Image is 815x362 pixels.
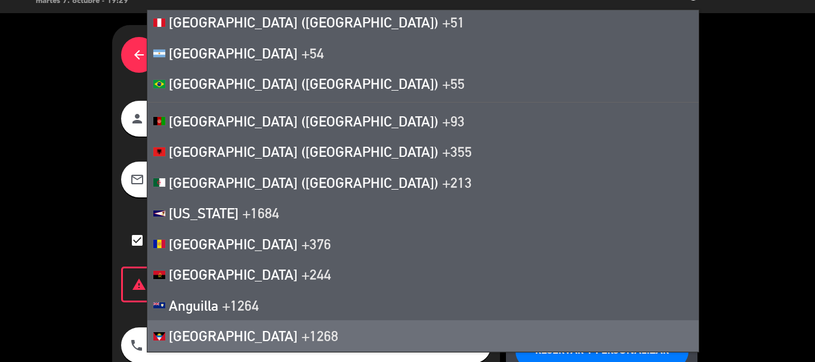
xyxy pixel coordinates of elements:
span: [GEOGRAPHIC_DATA] ([GEOGRAPHIC_DATA]) [169,75,439,92]
span: +51 [442,14,465,30]
span: +1684 [242,205,279,221]
div: EL CLIENTE NO RECIBIRÁ ALERTAS NI RECORDATORIOS [121,267,491,302]
i: person [130,112,144,126]
span: +1264 [222,297,259,314]
i: check_box [130,233,144,247]
span: +213 [442,174,472,191]
span: +1268 [301,327,338,344]
span: [GEOGRAPHIC_DATA] (‫[GEOGRAPHIC_DATA]‬‎) [169,113,439,129]
span: +244 [301,266,331,283]
span: [US_STATE] [169,205,239,221]
span: [GEOGRAPHIC_DATA] [169,327,298,344]
i: phone [129,338,144,352]
span: +93 [442,113,465,129]
span: Anguilla [169,297,218,314]
i: warning [123,277,155,292]
span: +54 [301,45,324,61]
span: +376 [301,236,331,252]
span: [GEOGRAPHIC_DATA] [169,45,298,61]
i: mail_outline [130,172,144,187]
span: [GEOGRAPHIC_DATA] (‫[GEOGRAPHIC_DATA]‬‎) [169,174,439,191]
span: [GEOGRAPHIC_DATA] [169,236,298,252]
span: +355 [442,143,472,160]
div: Datos del cliente [121,34,491,76]
span: +55 [442,75,465,92]
span: [GEOGRAPHIC_DATA] ([GEOGRAPHIC_DATA]) [169,143,439,160]
span: [GEOGRAPHIC_DATA] [169,266,298,283]
span: [GEOGRAPHIC_DATA] ([GEOGRAPHIC_DATA]) [169,14,439,30]
i: arrow_back [132,48,146,62]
